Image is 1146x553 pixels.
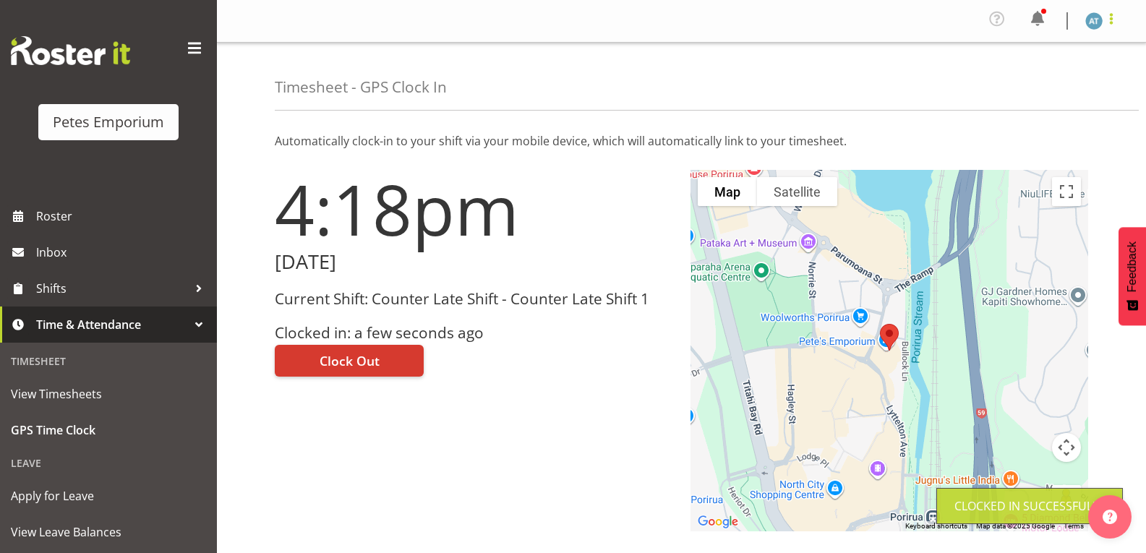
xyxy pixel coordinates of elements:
button: Show satellite imagery [757,177,837,206]
div: Petes Emporium [53,111,164,133]
span: GPS Time Clock [11,419,206,441]
span: View Timesheets [11,383,206,405]
p: Automatically clock-in to your shift via your mobile device, which will automatically link to you... [275,132,1088,150]
button: Keyboard shortcuts [905,521,967,531]
button: Show street map [698,177,757,206]
span: Time & Attendance [36,314,188,335]
button: Clock Out [275,345,424,377]
span: Feedback [1126,241,1139,292]
a: View Leave Balances [4,514,213,550]
span: Clock Out [320,351,380,370]
img: help-xxl-2.png [1103,510,1117,524]
span: View Leave Balances [11,521,206,543]
h3: Clocked in: a few seconds ago [275,325,673,341]
h2: [DATE] [275,251,673,273]
a: GPS Time Clock [4,412,213,448]
img: Rosterit website logo [11,36,130,65]
button: Toggle fullscreen view [1052,177,1081,206]
h4: Timesheet - GPS Clock In [275,79,447,95]
button: Drag Pegman onto the map to open Street View [1052,485,1081,514]
h1: 4:18pm [275,170,673,248]
a: Terms (opens in new tab) [1064,522,1084,530]
img: Google [694,513,742,531]
span: Apply for Leave [11,485,206,507]
h3: Current Shift: Counter Late Shift - Counter Late Shift 1 [275,291,673,307]
a: View Timesheets [4,376,213,412]
button: Map camera controls [1052,433,1081,462]
img: alex-micheal-taniwha5364.jpg [1085,12,1103,30]
span: Map data ©2025 Google [976,522,1055,530]
span: Shifts [36,278,188,299]
div: Timesheet [4,346,213,376]
div: Leave [4,448,213,478]
div: Clocked in Successfully [954,497,1105,515]
span: Roster [36,205,210,227]
button: Feedback - Show survey [1119,227,1146,325]
a: Apply for Leave [4,478,213,514]
a: Open this area in Google Maps (opens a new window) [694,513,742,531]
span: Inbox [36,241,210,263]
